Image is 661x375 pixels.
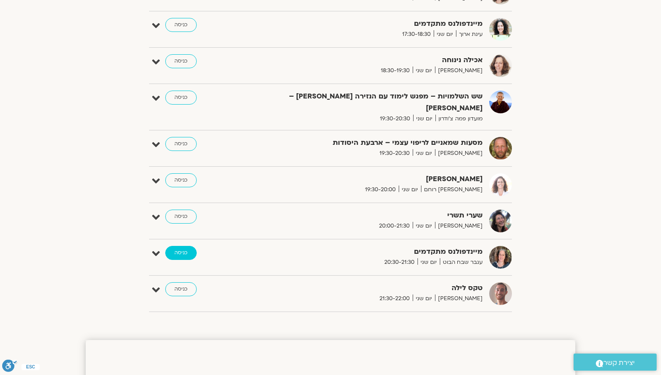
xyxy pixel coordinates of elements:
span: [PERSON_NAME] רוחם [421,185,483,194]
span: יום שני [413,221,435,231]
span: 20:30-21:30 [381,258,417,267]
strong: אכילה נינוחה [268,54,483,66]
span: מועדון פמה צ'ודרון [435,114,483,123]
strong: [PERSON_NAME] [268,173,483,185]
span: יום שני [413,149,435,158]
span: יום שני [417,258,440,267]
strong: מסעות שמאניים לריפוי עצמי – ארבעת היסודות [268,137,483,149]
a: כניסה [165,137,197,151]
a: כניסה [165,18,197,32]
span: 19:30-20:30 [377,114,413,123]
span: [PERSON_NAME] [435,66,483,75]
span: ענבר שבח הבוט [440,258,483,267]
span: יום שני [413,66,435,75]
span: יצירת קשר [603,357,635,369]
strong: שש השלמויות – מפגש לימוד עם הנזירה [PERSON_NAME] – [PERSON_NAME] [268,91,483,114]
a: כניסה [165,210,197,224]
a: כניסה [165,246,197,260]
span: יום שני [413,114,435,123]
a: כניסה [165,282,197,296]
a: יצירת קשר [574,354,657,371]
span: יום שני [434,30,456,39]
a: כניסה [165,91,197,105]
span: [PERSON_NAME] [435,294,483,303]
span: 18:30-19:30 [378,66,413,75]
span: יום שני [399,185,421,194]
a: כניסה [165,54,197,68]
span: 20:00-21:30 [376,221,413,231]
strong: מיינדפולנס מתקדמים [268,18,483,30]
span: 19:30-20:00 [362,185,399,194]
strong: שערי תשרי [268,210,483,221]
strong: טקס לילה [268,282,483,294]
span: עינת ארוך [456,30,483,39]
span: 21:30-22:00 [376,294,413,303]
span: [PERSON_NAME] [435,149,483,158]
span: 17:30-18:30 [399,30,434,39]
span: 19:30-20:30 [376,149,413,158]
span: [PERSON_NAME] [435,221,483,231]
strong: מיינדפולנס מתקדמים [268,246,483,258]
a: כניסה [165,173,197,187]
span: יום שני [413,294,435,303]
